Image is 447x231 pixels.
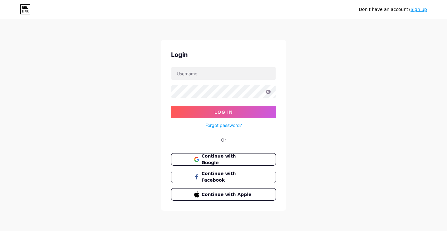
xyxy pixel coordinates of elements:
[171,50,276,59] div: Login
[171,171,276,183] button: Continue with Facebook
[171,106,276,118] button: Log In
[171,153,276,166] button: Continue with Google
[202,153,253,166] span: Continue with Google
[214,109,233,115] span: Log In
[202,191,253,198] span: Continue with Apple
[410,7,427,12] a: Sign up
[171,188,276,201] button: Continue with Apple
[202,170,253,183] span: Continue with Facebook
[221,137,226,143] div: Or
[359,6,427,13] div: Don't have an account?
[171,67,276,80] input: Username
[205,122,242,128] a: Forgot password?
